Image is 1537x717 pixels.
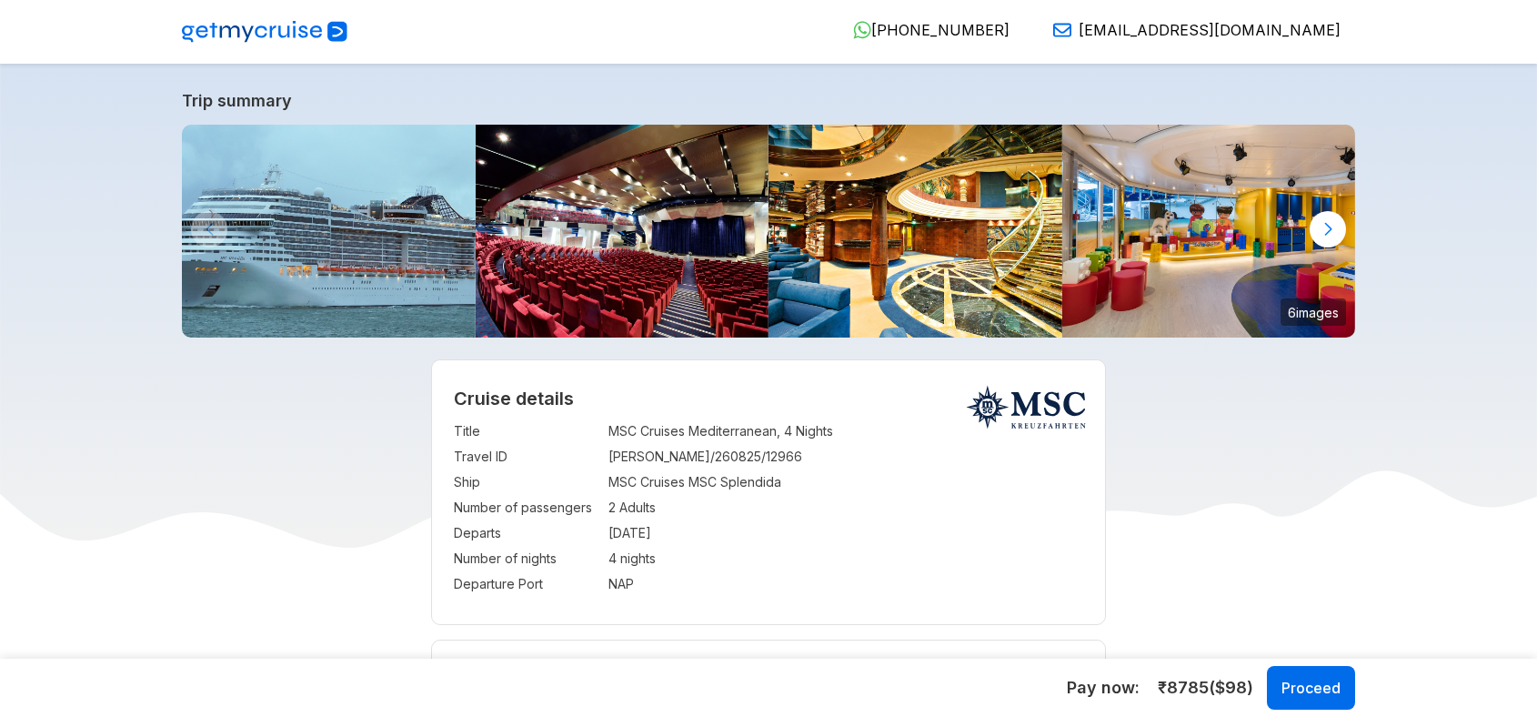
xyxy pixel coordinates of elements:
[608,520,1084,546] td: [DATE]
[608,419,1084,444] td: MSC Cruises Mediterranean, 4 Nights
[608,495,1084,520] td: 2 Adults
[182,125,476,338] img: MSC_SPLENDIDA_%2820037774212%29.jpg
[1039,21,1341,39] a: [EMAIL_ADDRESS][DOMAIN_NAME]
[1067,677,1140,699] h5: Pay now :
[1062,125,1356,338] img: sp_public_area_lego_club_03.jpg
[608,470,1084,495] td: MSC Cruises MSC Splendida
[608,546,1084,571] td: 4 nights
[476,125,769,338] img: sp_public_area_the_strand_theatre_01.jpg
[454,546,599,571] td: Number of nights
[1267,666,1355,710] button: Proceed
[599,520,608,546] td: :
[454,520,599,546] td: Departs
[454,419,599,444] td: Title
[871,21,1010,39] span: [PHONE_NUMBER]
[454,444,599,470] td: Travel ID
[599,571,608,597] td: :
[599,444,608,470] td: :
[1281,298,1346,326] small: 6 images
[599,470,608,495] td: :
[1158,676,1253,700] span: ₹ 8785 ($ 98 )
[454,470,599,495] td: Ship
[608,444,1084,470] td: [PERSON_NAME]/260825/12966
[853,21,871,39] img: WhatsApp
[768,125,1062,338] img: sp_public_area_yc_concierge_reception_04.jpg
[599,419,608,444] td: :
[182,91,1355,110] a: Trip summary
[454,495,599,520] td: Number of passengers
[454,388,1084,409] h2: Cruise details
[599,546,608,571] td: :
[599,495,608,520] td: :
[1079,21,1341,39] span: [EMAIL_ADDRESS][DOMAIN_NAME]
[608,571,1084,597] td: NAP
[839,21,1010,39] a: [PHONE_NUMBER]
[1053,21,1071,39] img: Email
[454,571,599,597] td: Departure Port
